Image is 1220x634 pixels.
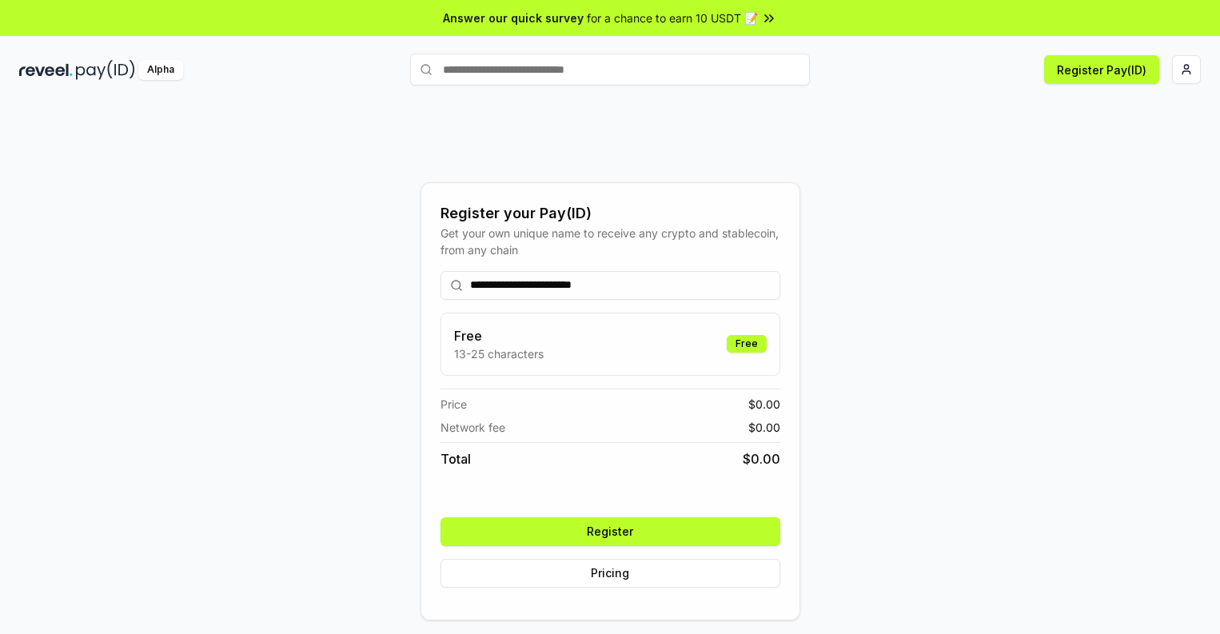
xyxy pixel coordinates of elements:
[443,10,584,26] span: Answer our quick survey
[1044,55,1159,84] button: Register Pay(ID)
[19,60,73,80] img: reveel_dark
[454,326,544,345] h3: Free
[76,60,135,80] img: pay_id
[743,449,780,469] span: $ 0.00
[441,517,780,546] button: Register
[587,10,758,26] span: for a chance to earn 10 USDT 📝
[441,396,467,413] span: Price
[748,396,780,413] span: $ 0.00
[727,335,767,353] div: Free
[138,60,183,80] div: Alpha
[441,449,471,469] span: Total
[454,345,544,362] p: 13-25 characters
[748,419,780,436] span: $ 0.00
[441,225,780,258] div: Get your own unique name to receive any crypto and stablecoin, from any chain
[441,559,780,588] button: Pricing
[441,419,505,436] span: Network fee
[441,202,780,225] div: Register your Pay(ID)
